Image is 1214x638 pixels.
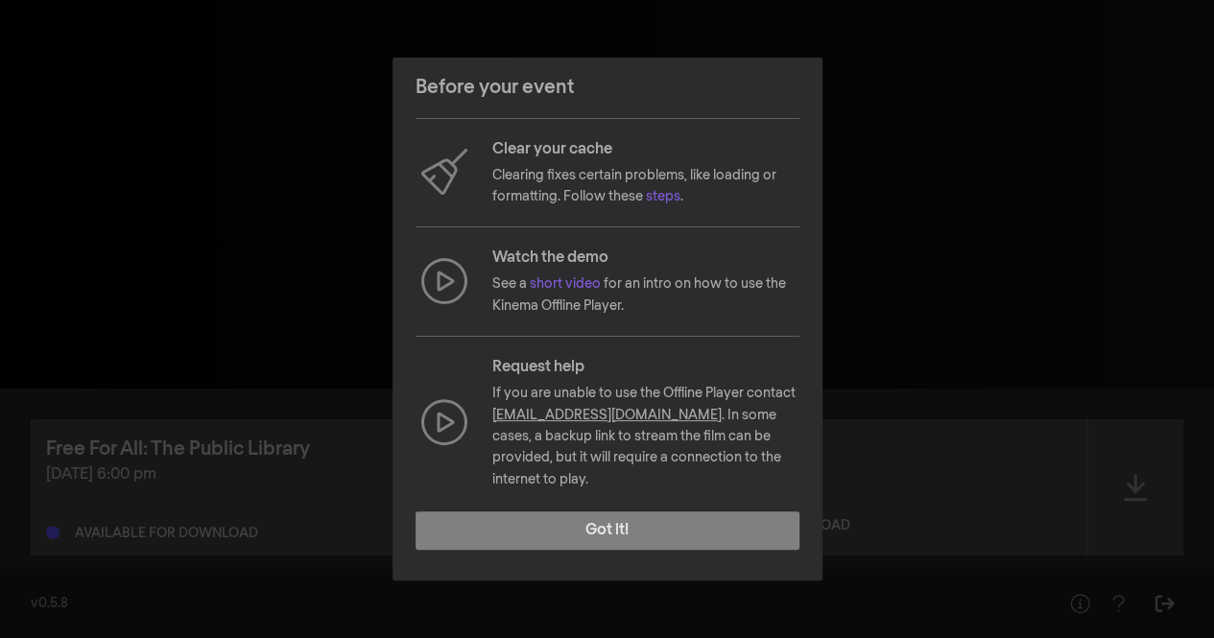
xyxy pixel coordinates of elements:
p: Clear your cache [492,138,799,161]
p: Clearing fixes certain problems, like loading or formatting. Follow these . [492,165,799,208]
p: Watch the demo [492,247,799,270]
p: If you are unable to use the Offline Player contact . In some cases, a backup link to stream the ... [492,383,799,490]
a: short video [530,277,601,291]
p: Request help [492,356,799,379]
button: Got it! [416,511,799,550]
header: Before your event [393,58,822,117]
a: [EMAIL_ADDRESS][DOMAIN_NAME] [492,409,722,422]
p: See a for an intro on how to use the Kinema Offline Player. [492,273,799,317]
a: steps [646,190,680,203]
